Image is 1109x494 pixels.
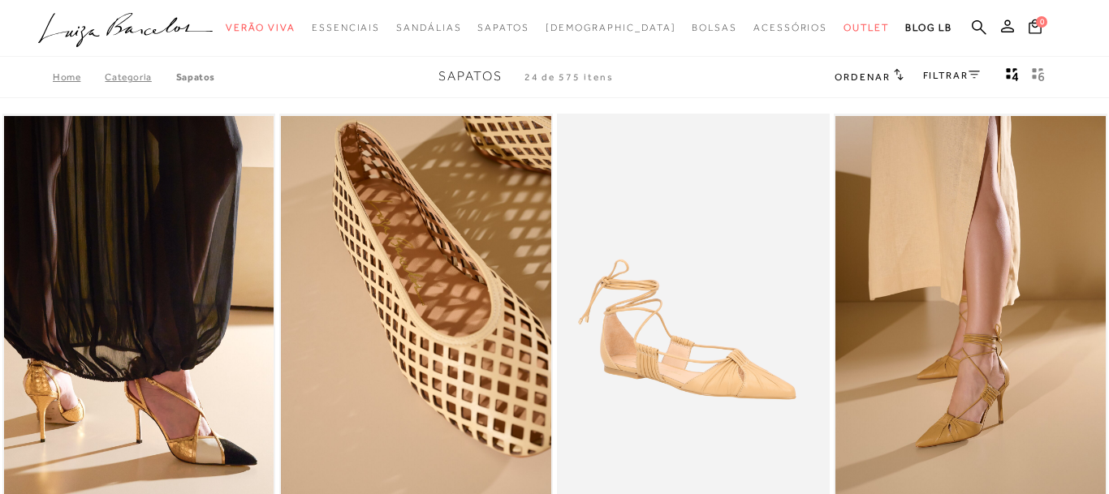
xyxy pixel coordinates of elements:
a: Categoria [105,71,175,83]
span: Ordenar [835,71,890,83]
span: Outlet [844,22,889,33]
span: Sapatos [477,22,529,33]
a: BLOG LB [905,13,952,43]
a: Sapatos [176,71,215,83]
span: Verão Viva [226,22,296,33]
a: noSubCategoriesText [546,13,676,43]
span: 24 de 575 itens [524,71,614,83]
span: BLOG LB [905,22,952,33]
span: Essenciais [312,22,380,33]
span: 0 [1036,16,1047,28]
a: categoryNavScreenReaderText [477,13,529,43]
a: categoryNavScreenReaderText [844,13,889,43]
a: categoryNavScreenReaderText [396,13,461,43]
button: Mostrar 4 produtos por linha [1001,67,1024,88]
a: categoryNavScreenReaderText [692,13,737,43]
button: gridText6Desc [1027,67,1050,88]
span: Bolsas [692,22,737,33]
span: Sapatos [438,69,503,84]
span: Acessórios [753,22,827,33]
button: 0 [1024,18,1046,40]
a: FILTRAR [923,70,980,81]
span: Sandálias [396,22,461,33]
a: categoryNavScreenReaderText [753,13,827,43]
span: [DEMOGRAPHIC_DATA] [546,22,676,33]
a: Home [53,71,105,83]
a: categoryNavScreenReaderText [312,13,380,43]
a: categoryNavScreenReaderText [226,13,296,43]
